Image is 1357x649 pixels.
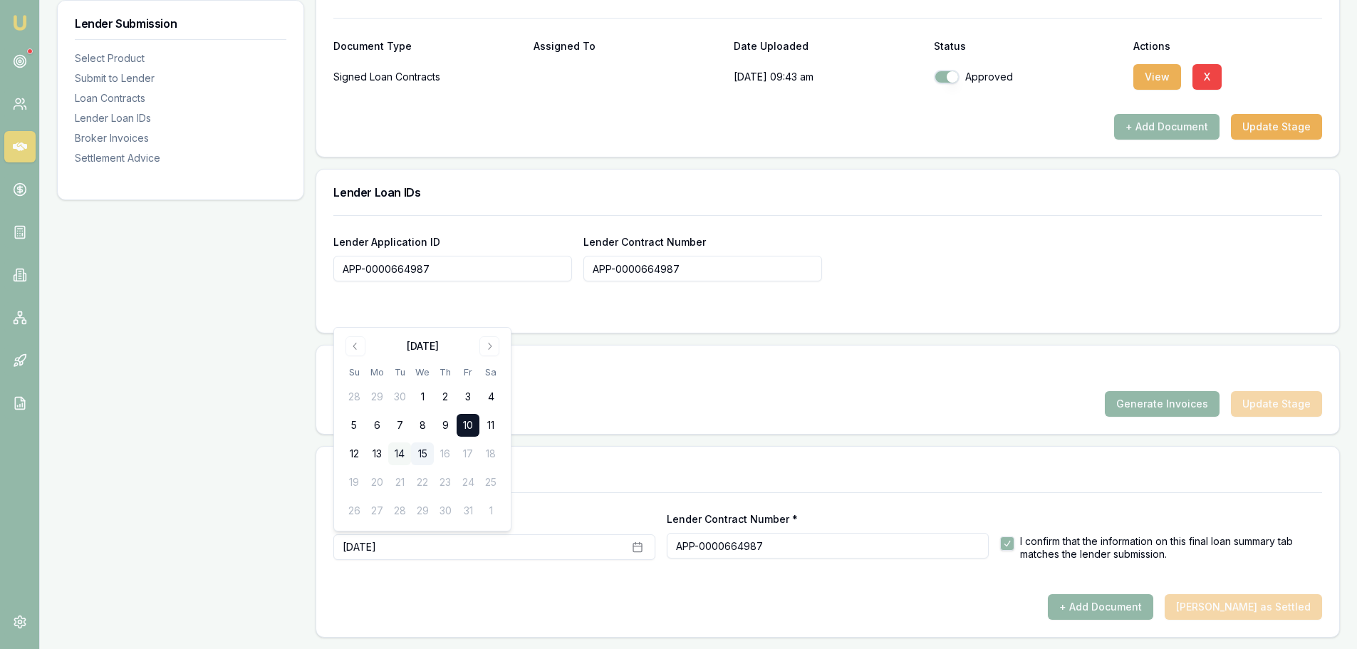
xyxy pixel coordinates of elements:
[388,365,411,380] th: Tuesday
[388,442,411,465] button: 14
[1192,64,1222,90] button: X
[343,365,365,380] th: Sunday
[75,51,286,66] div: Select Product
[365,365,388,380] th: Monday
[333,534,655,560] button: [DATE]
[75,131,286,145] div: Broker Invoices
[11,14,28,31] img: emu-icon-u.png
[75,71,286,85] div: Submit to Lender
[1231,114,1322,140] button: Update Stage
[388,385,411,408] button: 30
[534,41,722,51] div: Assigned To
[734,63,922,91] p: [DATE] 09:43 am
[345,336,365,356] button: Go to previous month
[1114,114,1220,140] button: + Add Document
[75,111,286,125] div: Lender Loan IDs
[365,442,388,465] button: 13
[1020,535,1322,560] label: I confirm that the information on this final loan summary tab matches the lender submission.
[1048,594,1153,620] button: + Add Document
[479,385,502,408] button: 4
[75,151,286,165] div: Settlement Advice
[479,365,502,380] th: Saturday
[667,513,798,525] label: Lender Contract Number *
[333,363,1322,374] h3: Broker Invoices
[411,385,434,408] button: 1
[457,414,479,437] button: 10
[411,365,434,380] th: Wednesday
[365,385,388,408] button: 29
[343,385,365,408] button: 28
[333,464,1322,475] h3: Settlement Advice
[75,18,286,29] h3: Lender Submission
[934,70,1123,84] div: Approved
[457,385,479,408] button: 3
[479,414,502,437] button: 11
[934,41,1123,51] div: Status
[411,442,434,465] button: 15
[365,414,388,437] button: 6
[343,414,365,437] button: 5
[407,339,439,353] div: [DATE]
[583,236,706,248] label: Lender Contract Number
[333,41,522,51] div: Document Type
[333,236,440,248] label: Lender Application ID
[343,442,365,465] button: 12
[479,336,499,356] button: Go to next month
[1105,391,1220,417] button: Generate Invoices
[434,385,457,408] button: 2
[333,63,522,91] div: Signed Loan Contracts
[457,365,479,380] th: Friday
[388,414,411,437] button: 7
[434,365,457,380] th: Thursday
[1133,64,1181,90] button: View
[333,187,1322,198] h3: Lender Loan IDs
[734,41,922,51] div: Date Uploaded
[434,414,457,437] button: 9
[1133,41,1322,51] div: Actions
[75,91,286,105] div: Loan Contracts
[411,414,434,437] button: 8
